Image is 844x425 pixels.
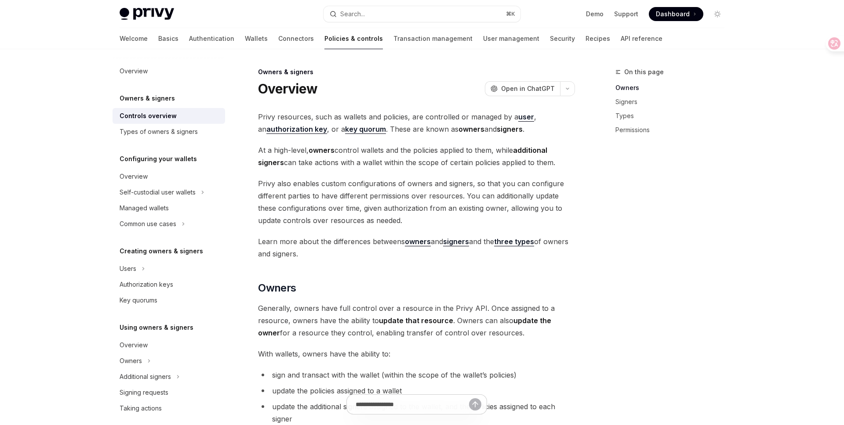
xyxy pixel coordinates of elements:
div: Types of owners & signers [120,126,198,137]
a: Welcome [120,28,148,49]
a: Managed wallets [113,200,225,216]
span: On this page [624,67,664,77]
span: sign and transact with the wallet (within the scope of the wallet’s policies) [272,371,517,379]
div: Managed wallets [120,203,169,213]
button: Users [113,261,225,277]
a: Connectors [278,28,314,49]
span: With wallets, owners have the ability to: [258,348,575,360]
span: Privy resources, such as wallets and policies, are controlled or managed by a , an , or a . These... [258,111,575,135]
div: Key quorums [120,295,157,306]
button: Self-custodial user wallets [113,184,225,200]
div: Search... [340,9,365,19]
a: Permissions [615,123,731,137]
strong: update that resource [379,316,453,325]
a: Signers [615,95,731,109]
button: Additional signers [113,369,225,385]
span: ⌘ K [506,11,515,18]
span: At a high-level, control wallets and the policies applied to them, while can take actions with a ... [258,144,575,169]
img: light logo [120,8,174,20]
h5: Owners & signers [120,93,175,104]
a: Authorization keys [113,277,225,292]
a: Recipes [586,28,610,49]
button: Owners [113,353,225,369]
a: Key quorums [113,292,225,308]
div: Authorization keys [120,279,173,290]
div: Controls overview [120,111,177,121]
a: Authentication [189,28,234,49]
div: Owners [120,356,142,366]
a: Demo [586,10,604,18]
div: Self-custodial user wallets [120,187,196,198]
a: Overview [113,337,225,353]
h1: Overview [258,81,317,97]
button: Send message [469,398,481,411]
div: Taking actions [120,403,162,414]
a: Types [615,109,731,123]
strong: owners [458,125,484,133]
a: Overview [113,63,225,79]
button: Toggle dark mode [710,7,724,21]
strong: owners [309,146,335,155]
h5: Using owners & signers [120,322,193,333]
span: Owners [258,281,296,295]
a: Overview [113,169,225,184]
a: Wallets [245,28,268,49]
button: Search...⌘K [324,6,520,22]
a: Security [550,28,575,49]
a: Policies & controls [324,28,383,49]
a: owners [405,237,431,246]
strong: owners [405,237,431,246]
a: user [518,112,534,122]
button: Open in ChatGPT [485,81,560,96]
a: signers [443,237,469,246]
div: Additional signers [120,371,171,382]
strong: user [518,112,534,121]
div: Users [120,263,136,274]
a: Basics [158,28,178,49]
h5: Creating owners & signers [120,246,203,256]
a: authorization key [266,125,327,134]
span: update the policies assigned to a wallet [272,386,402,395]
div: Common use cases [120,219,176,229]
button: Common use cases [113,216,225,232]
a: Taking actions [113,400,225,416]
a: Dashboard [649,7,703,21]
strong: signers [443,237,469,246]
span: Learn more about the differences betweens and and the of owners and signers. [258,235,575,260]
span: Privy also enables custom configurations of owners and signers, so that you can configure differe... [258,177,575,227]
strong: signers [497,125,523,133]
div: Overview [120,340,148,350]
a: User management [483,28,539,49]
a: key quorum [345,125,386,134]
a: Owners [615,81,731,95]
input: Ask a question... [356,395,469,414]
div: Signing requests [120,387,168,398]
div: Owners & signers [258,68,575,76]
h5: Configuring your wallets [120,154,197,164]
div: Overview [120,66,148,76]
a: Support [614,10,638,18]
div: Overview [120,171,148,182]
span: Dashboard [656,10,690,18]
a: API reference [621,28,662,49]
a: Controls overview [113,108,225,124]
a: Signing requests [113,385,225,400]
span: Generally, owners have full control over a resource in the Privy API. Once assigned to a resource... [258,302,575,339]
span: Open in ChatGPT [501,84,555,93]
strong: three types [494,237,534,246]
a: Types of owners & signers [113,124,225,140]
a: three types [494,237,534,246]
a: Transaction management [393,28,473,49]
